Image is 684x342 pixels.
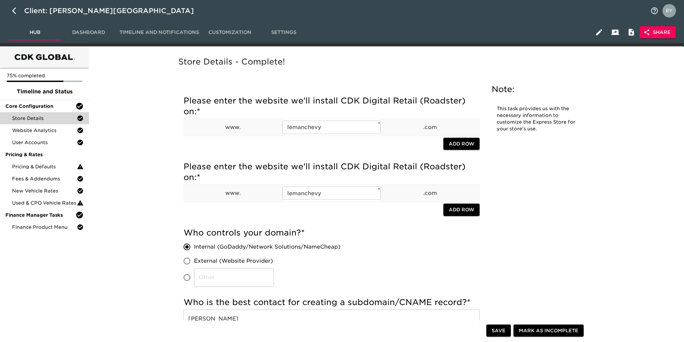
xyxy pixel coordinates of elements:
button: Add Row [443,204,480,216]
span: Mark as Incomplete [519,327,578,335]
span: Website Analytics [12,127,77,134]
span: Finance Manager Tasks [5,212,76,218]
h5: Who controls your domain? [184,227,480,238]
span: Timeline and Status [5,88,84,96]
h5: Please enter the website we'll install CDK Digital Retail (Roadster) on: [184,161,480,183]
span: Fees & Addendums [12,175,77,182]
p: .com [381,123,479,131]
span: Finance Product Menu [12,224,77,230]
div: Client: [PERSON_NAME][GEOGRAPHIC_DATA] [24,5,203,16]
span: Store Details [12,115,77,122]
span: Dashboard [66,28,111,37]
button: Share [639,26,676,39]
p: www. [184,189,282,197]
p: .com [381,189,479,197]
h5: Please enter the website we'll install CDK Digital Retail (Roadster) on: [184,95,480,117]
button: Save [486,325,511,337]
button: Add Row [443,138,480,150]
p: 75% completed [7,72,82,79]
span: Used & CPO Vehicle Rates [12,200,77,206]
span: Add Row [449,140,474,148]
span: Pricing & Defaults [12,163,77,170]
span: Save [492,327,505,335]
button: Mark as Incomplete [514,325,584,337]
button: Internal Notes and Comments [623,24,639,40]
h5: Note: [492,84,582,95]
button: notifications [646,3,663,19]
span: Timeline and Notifications [119,28,199,37]
span: Pricing & Rates [5,151,84,158]
span: Settings [261,28,306,37]
span: External (Website Provider) [194,257,273,265]
span: Customization [207,28,253,37]
span: Hub [12,28,58,37]
span: Share [645,28,671,37]
span: Core Configuration [5,103,76,110]
img: Profile [663,4,676,17]
h5: Who is the best contact for creating a subdomain/CNAME record? [184,297,480,308]
span: Internal (GoDaddy/Network Solutions/NameCheap) [194,243,340,251]
span: New Vehicle Rates [12,187,77,194]
p: This task provides us with the necessary information to customize the Express Store for your stor... [497,105,577,132]
input: Other [194,268,274,287]
h5: Store Details - Complete! [178,56,592,67]
p: www. [184,123,282,131]
span: User Accounts [12,139,77,146]
span: Add Row [449,206,474,214]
